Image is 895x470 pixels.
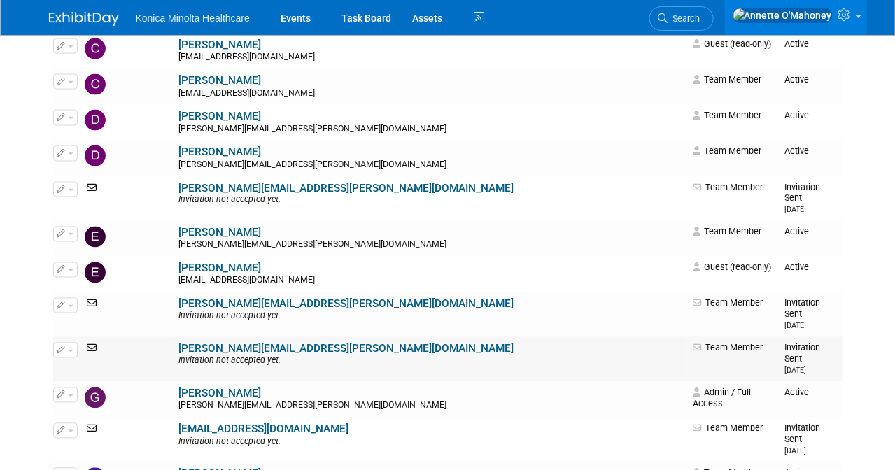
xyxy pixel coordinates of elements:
span: Team Member [693,343,763,353]
img: Crystal Burns [85,74,106,95]
span: Team Member [693,145,761,156]
div: Invitation not accepted yet. [179,195,684,206]
a: [PERSON_NAME][EMAIL_ADDRESS][PERSON_NAME][DOMAIN_NAME] [179,298,514,311]
div: [PERSON_NAME][EMAIL_ADDRESS][PERSON_NAME][DOMAIN_NAME] [179,240,684,251]
img: Guillermo Sander [85,387,106,408]
span: Active [784,38,809,49]
img: Elena Van Schaack [85,227,106,248]
small: [DATE] [784,447,806,456]
img: David Mastroserio [85,145,106,166]
span: Team Member [693,182,763,192]
a: [PERSON_NAME] [179,74,262,87]
a: [PERSON_NAME][EMAIL_ADDRESS][PERSON_NAME][DOMAIN_NAME] [179,343,514,355]
span: Active [784,262,809,273]
div: [EMAIL_ADDRESS][DOMAIN_NAME] [179,88,684,99]
span: Guest (read-only) [693,38,771,49]
small: [DATE] [784,366,806,376]
span: Active [784,227,809,237]
a: [PERSON_NAME] [179,262,262,275]
div: [PERSON_NAME][EMAIL_ADDRESS][PERSON_NAME][DOMAIN_NAME] [179,401,684,412]
span: Invitation Sent [784,182,820,215]
span: Guest (read-only) [693,262,771,273]
span: Team Member [693,227,761,237]
span: Active [784,145,809,156]
div: [PERSON_NAME][EMAIL_ADDRESS][PERSON_NAME][DOMAIN_NAME] [179,124,684,135]
span: Admin / Full Access [693,387,751,409]
img: ExhibitDay [49,12,119,26]
span: Team Member [693,74,761,85]
span: Active [784,74,809,85]
span: Konica Minolta Healthcare [136,13,250,24]
span: Active [784,387,809,398]
a: [EMAIL_ADDRESS][DOMAIN_NAME] [179,423,349,436]
img: Annette O'Mahoney [733,8,833,23]
div: Invitation not accepted yet. [179,437,684,448]
a: [PERSON_NAME] [179,227,262,239]
span: Invitation Sent [784,298,820,331]
img: Dan Baskel [85,110,106,131]
small: [DATE] [784,322,806,331]
a: [PERSON_NAME][EMAIL_ADDRESS][PERSON_NAME][DOMAIN_NAME] [179,182,514,194]
div: [EMAIL_ADDRESS][DOMAIN_NAME] [179,276,684,287]
div: Invitation not accepted yet. [179,356,684,367]
span: Team Member [693,423,763,434]
div: [EMAIL_ADDRESS][DOMAIN_NAME] [179,52,684,63]
div: [PERSON_NAME][EMAIL_ADDRESS][PERSON_NAME][DOMAIN_NAME] [179,159,684,171]
span: Team Member [693,298,763,308]
img: chris mattran [85,38,106,59]
a: Search [649,6,714,31]
div: Invitation not accepted yet. [179,311,684,322]
span: Invitation Sent [784,423,820,456]
span: Invitation Sent [784,343,820,376]
span: Active [784,110,809,120]
a: [PERSON_NAME] [179,145,262,158]
a: [PERSON_NAME] [179,387,262,400]
small: [DATE] [784,206,806,215]
span: Team Member [693,110,761,120]
span: Search [668,13,700,24]
a: [PERSON_NAME] [179,38,262,51]
img: Elisa Dahle [85,262,106,283]
a: [PERSON_NAME] [179,110,262,122]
